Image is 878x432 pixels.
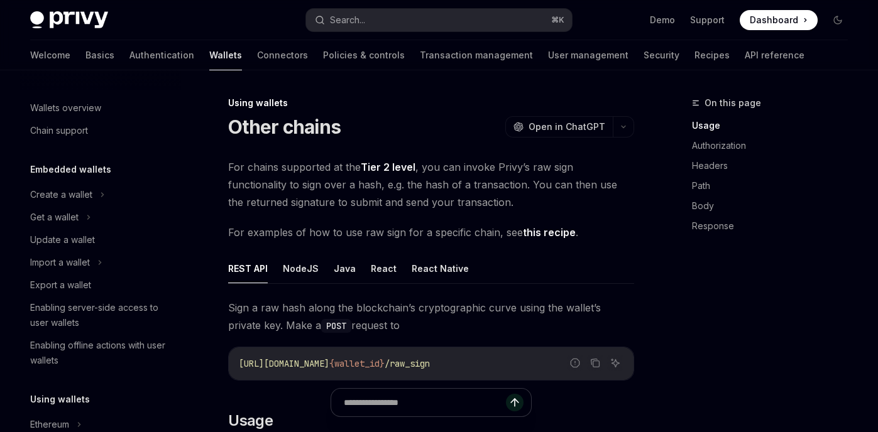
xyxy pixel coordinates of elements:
[228,97,634,109] div: Using wallets
[334,254,356,283] button: Java
[228,299,634,334] span: Sign a raw hash along the blockchain’s cryptographic curve using the wallet’s private key. Make a...
[690,14,725,26] a: Support
[329,358,385,369] span: {wallet_id}
[692,116,858,136] a: Usage
[129,40,194,70] a: Authentication
[228,116,341,138] h1: Other chains
[740,10,818,30] a: Dashboard
[20,274,181,296] a: Export a wallet
[523,226,576,239] a: this recipe
[30,278,91,293] div: Export a wallet
[239,358,329,369] span: [URL][DOMAIN_NAME]
[30,100,101,116] div: Wallets overview
[228,254,268,283] button: REST API
[323,40,405,70] a: Policies & controls
[228,224,634,241] span: For examples of how to use raw sign for a specific chain, see .
[750,14,798,26] span: Dashboard
[506,394,524,411] button: Send message
[30,300,173,330] div: Enabling server-side access to user wallets
[85,40,114,70] a: Basics
[694,40,730,70] a: Recipes
[228,158,634,211] span: For chains supported at the , you can invoke Privy’s raw sign functionality to sign over a hash, ...
[705,95,761,111] span: On this page
[306,9,572,31] button: Search...⌘K
[330,13,365,28] div: Search...
[20,296,181,334] a: Enabling server-side access to user wallets
[551,15,564,25] span: ⌘ K
[30,123,88,138] div: Chain support
[30,210,79,225] div: Get a wallet
[650,14,675,26] a: Demo
[30,392,90,407] h5: Using wallets
[420,40,533,70] a: Transaction management
[321,319,351,333] code: POST
[283,254,319,283] button: NodeJS
[30,232,95,247] div: Update a wallet
[30,187,92,202] div: Create a wallet
[692,196,858,216] a: Body
[692,156,858,176] a: Headers
[745,40,804,70] a: API reference
[20,97,181,119] a: Wallets overview
[692,216,858,236] a: Response
[30,417,69,432] div: Ethereum
[257,40,308,70] a: Connectors
[30,162,111,177] h5: Embedded wallets
[30,11,108,29] img: dark logo
[412,254,469,283] button: React Native
[20,229,181,251] a: Update a wallet
[548,40,628,70] a: User management
[20,119,181,142] a: Chain support
[567,355,583,371] button: Report incorrect code
[30,338,173,368] div: Enabling offline actions with user wallets
[529,121,605,133] span: Open in ChatGPT
[505,116,613,138] button: Open in ChatGPT
[385,358,430,369] span: /raw_sign
[371,254,397,283] button: React
[607,355,623,371] button: Ask AI
[644,40,679,70] a: Security
[30,255,90,270] div: Import a wallet
[692,176,858,196] a: Path
[361,161,415,174] a: Tier 2 level
[30,40,70,70] a: Welcome
[828,10,848,30] button: Toggle dark mode
[587,355,603,371] button: Copy the contents from the code block
[692,136,858,156] a: Authorization
[209,40,242,70] a: Wallets
[20,334,181,372] a: Enabling offline actions with user wallets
